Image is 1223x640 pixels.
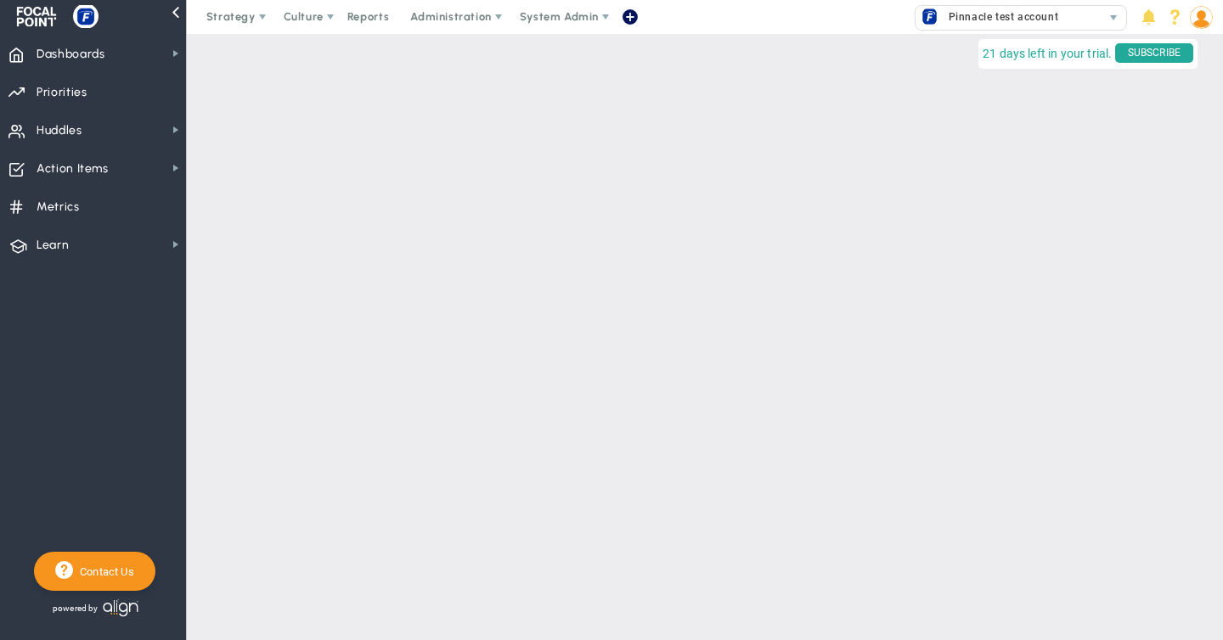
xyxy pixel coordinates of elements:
[37,227,69,263] span: Learn
[37,189,80,225] span: Metrics
[34,595,209,621] div: Powered by Align
[919,6,940,27] img: 33468.Company.photo
[520,10,599,23] span: System Admin
[37,151,109,187] span: Action Items
[37,75,87,110] span: Priorities
[37,113,82,149] span: Huddles
[1102,6,1126,30] span: select
[284,10,324,23] span: Culture
[940,6,1058,28] span: Pinnacle test account
[206,10,256,23] span: Strategy
[37,36,105,72] span: Dashboards
[1190,6,1213,29] img: 50249.Person.photo
[73,565,134,578] span: Contact Us
[410,10,491,23] span: Administration
[983,43,1112,65] span: 21 days left in your trial.
[1115,43,1193,63] span: SUBSCRIBE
